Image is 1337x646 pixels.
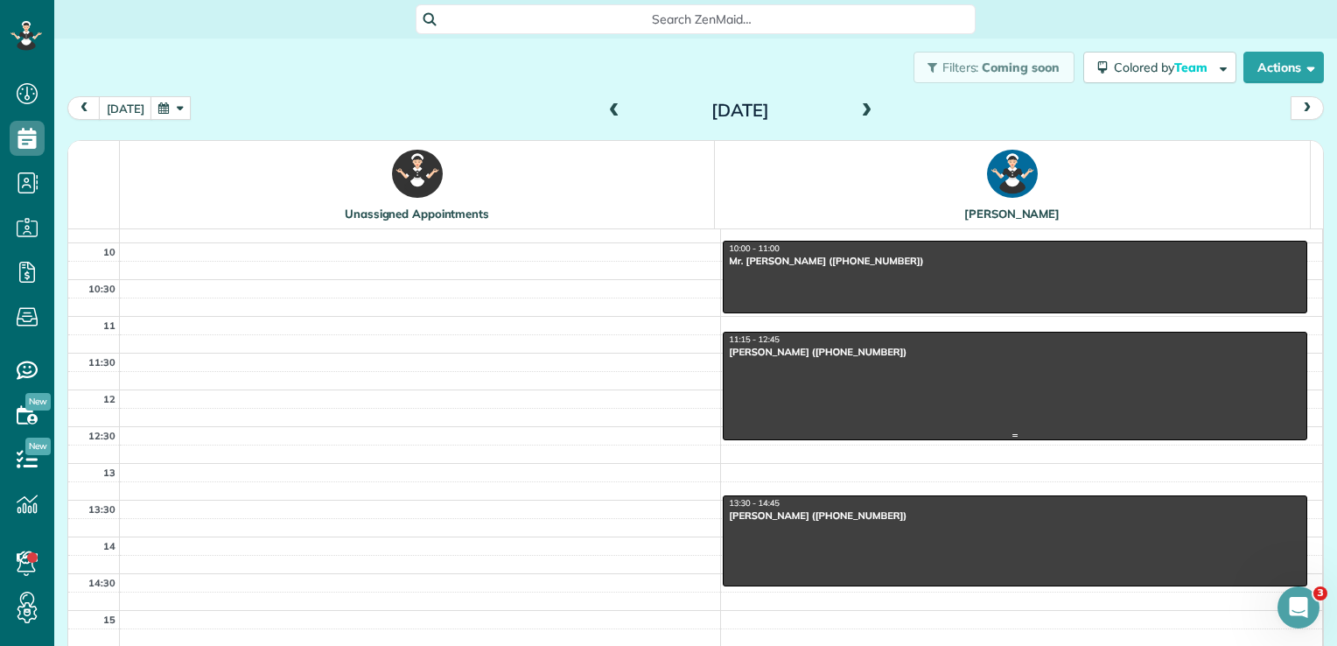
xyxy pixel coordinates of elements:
span: 12:30 [88,430,115,442]
span: New [25,393,51,411]
span: 11 [103,319,115,332]
span: 14:30 [88,577,115,589]
span: 15 [103,614,115,626]
button: prev [67,96,101,120]
span: 11:15 - 12:45 [729,335,780,345]
span: 12 [103,393,115,405]
div: Mr. [PERSON_NAME] ([PHONE_NUMBER]) [728,255,1302,267]
span: 10 [103,246,115,258]
span: 13 [103,467,115,479]
img: CM [987,150,1038,198]
button: Actions [1243,52,1324,83]
span: 14 [103,540,115,552]
h2: [DATE] [631,101,850,120]
button: [DATE] [99,96,152,120]
span: 11:30 [88,356,115,369]
span: New [25,438,51,455]
span: 13:30 [88,503,115,516]
span: 10:00 - 11:00 [729,244,780,254]
th: [PERSON_NAME] [715,141,1310,228]
span: Coming soon [982,60,1060,75]
button: next [1291,96,1324,120]
span: Team [1174,60,1210,75]
th: Unassigned Appointments [120,141,715,228]
span: Filters: [942,60,979,75]
div: [PERSON_NAME] ([PHONE_NUMBER]) [728,346,1302,358]
span: 10:30 [88,283,115,295]
span: Colored by [1114,60,1214,75]
iframe: Intercom live chat [1277,586,1319,628]
div: [PERSON_NAME] ([PHONE_NUMBER]) [728,509,1302,522]
span: 3 [1313,586,1327,600]
span: 13:30 - 14:45 [729,499,780,509]
img: ! [392,150,443,198]
button: Colored byTeam [1083,52,1236,83]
